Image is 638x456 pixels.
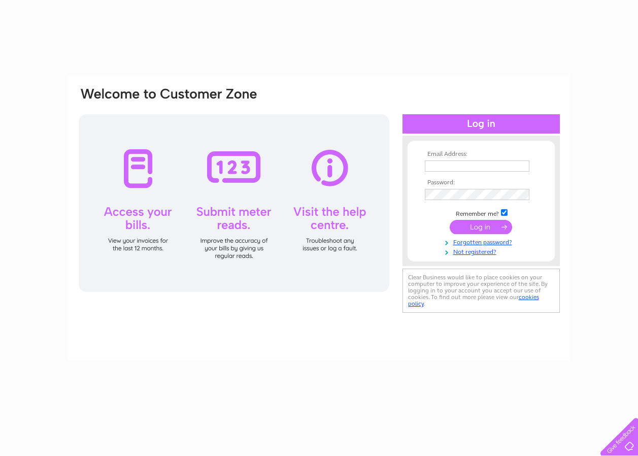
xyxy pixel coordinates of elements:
[422,179,540,186] th: Password:
[422,151,540,158] th: Email Address:
[450,220,512,234] input: Submit
[425,237,540,246] a: Forgotten password?
[422,208,540,218] td: Remember me?
[425,246,540,256] a: Not registered?
[408,294,539,307] a: cookies policy
[402,269,560,313] div: Clear Business would like to place cookies on your computer to improve your experience of the sit...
